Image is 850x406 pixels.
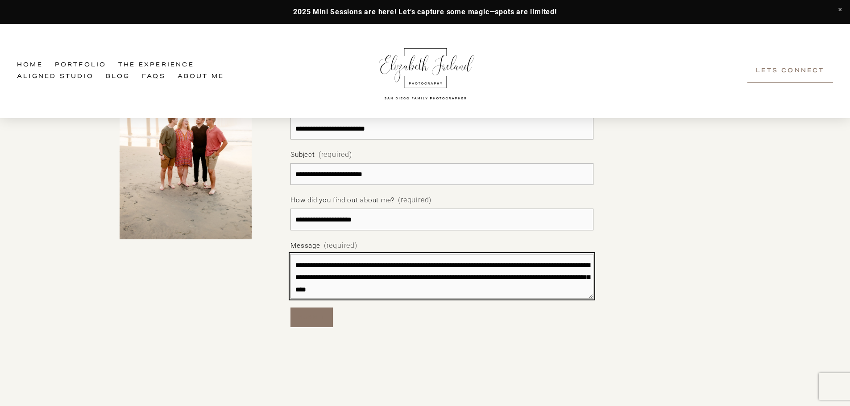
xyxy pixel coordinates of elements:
[106,71,130,83] a: Blog
[290,308,333,328] button: SubmitSubmit
[118,60,194,70] span: The Experience
[398,194,431,207] span: (required)
[298,312,325,323] span: Submit
[290,149,315,161] span: Subject
[17,60,43,71] a: Home
[374,40,477,103] img: Elizabeth Ireland Photography San Diego Family Photographer
[324,239,357,252] span: (required)
[17,71,94,83] a: Aligned Studio
[290,194,394,206] span: How did you find out about me?
[319,148,352,161] span: (required)
[118,60,194,71] a: folder dropdown
[178,71,224,83] a: About Me
[142,71,166,83] a: FAQs
[747,60,833,83] a: Lets Connect
[55,60,107,71] a: Portfolio
[290,240,320,252] span: Message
